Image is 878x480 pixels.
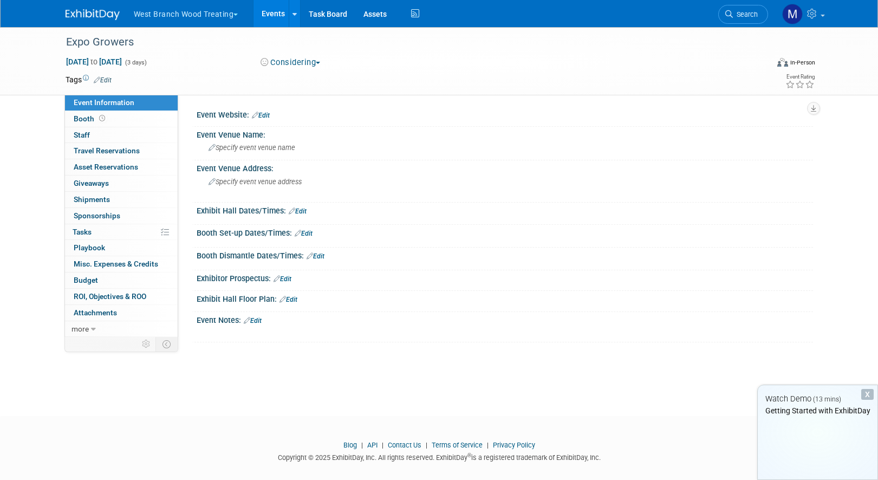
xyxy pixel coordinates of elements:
img: ExhibitDay [66,9,120,20]
a: Event Information [65,95,178,111]
a: Blog [343,441,357,449]
span: | [379,441,386,449]
a: Misc. Expenses & Credits [65,256,178,272]
span: Giveaways [74,179,109,187]
div: Event Notes: [197,312,813,326]
a: Playbook [65,240,178,256]
a: Edit [252,112,270,119]
button: Considering [257,57,324,68]
span: [DATE] [DATE] [66,57,122,67]
div: Event Format [704,56,816,73]
a: Tasks [65,224,178,240]
div: Expo Growers [62,33,752,52]
span: | [359,441,366,449]
td: Personalize Event Tab Strip [137,337,156,351]
span: | [423,441,430,449]
a: Edit [307,252,324,260]
span: (3 days) [124,59,147,66]
sup: ® [467,452,471,458]
div: Watch Demo [758,393,877,405]
div: Exhibitor Prospectus: [197,270,813,284]
span: Booth [74,114,107,123]
a: Contact Us [388,441,421,449]
div: Event Venue Name: [197,127,813,140]
a: Edit [244,317,262,325]
span: Playbook [74,243,105,252]
span: (13 mins) [813,395,841,403]
span: Specify event venue name [209,144,295,152]
span: Travel Reservations [74,146,140,155]
div: Exhibit Hall Floor Plan: [197,291,813,305]
div: Getting Started with ExhibitDay [758,405,877,416]
a: Edit [295,230,313,237]
a: Edit [289,207,307,215]
a: Terms of Service [432,441,483,449]
img: Format-Inperson.png [777,58,788,67]
a: Edit [279,296,297,303]
span: more [71,325,89,333]
a: Booth [65,111,178,127]
div: In-Person [790,59,815,67]
span: Event Information [74,98,134,107]
a: Search [718,5,768,24]
span: Attachments [74,308,117,317]
a: more [65,321,178,337]
span: | [484,441,491,449]
a: Attachments [65,305,178,321]
span: Staff [74,131,90,139]
td: Toggle Event Tabs [155,337,178,351]
span: Shipments [74,195,110,204]
a: API [367,441,378,449]
span: Budget [74,276,98,284]
div: Event Rating [785,74,815,80]
span: Specify event venue address [209,178,302,186]
a: Staff [65,127,178,143]
span: Sponsorships [74,211,120,220]
span: Booth not reserved yet [97,114,107,122]
a: Giveaways [65,176,178,191]
span: Asset Reservations [74,163,138,171]
a: Sponsorships [65,208,178,224]
div: Event Venue Address: [197,160,813,174]
div: Dismiss [861,389,874,400]
a: Privacy Policy [493,441,535,449]
td: Tags [66,74,112,85]
div: Exhibit Hall Dates/Times: [197,203,813,217]
a: Asset Reservations [65,159,178,175]
div: Event Website: [197,107,813,121]
span: Tasks [73,228,92,236]
a: Edit [94,76,112,84]
a: Budget [65,273,178,288]
span: Search [733,10,758,18]
span: ROI, Objectives & ROO [74,292,146,301]
span: Misc. Expenses & Credits [74,260,158,268]
a: Travel Reservations [65,143,178,159]
span: to [89,57,99,66]
div: Booth Dismantle Dates/Times: [197,248,813,262]
a: Shipments [65,192,178,207]
a: ROI, Objectives & ROO [65,289,178,304]
a: Edit [274,275,291,283]
img: Mark Zapczynski [782,4,803,24]
div: Booth Set-up Dates/Times: [197,225,813,239]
